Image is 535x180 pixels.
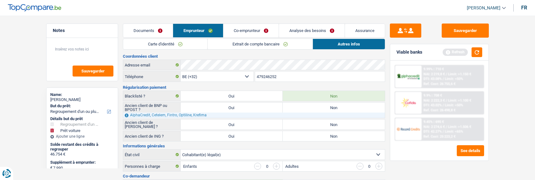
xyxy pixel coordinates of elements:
[442,24,489,38] button: Sauvegarder
[50,165,52,170] span: €
[445,130,463,134] span: Limit: <65%
[283,131,385,141] label: Non
[448,98,471,103] span: Limit: >1.100 €
[123,24,173,37] a: Documents
[123,103,181,113] label: Ancien client de BNP ou BPOST ?
[521,5,527,11] div: fr
[50,160,113,165] label: Supplément à emprunter:
[423,130,442,134] span: DTI: 42.27%
[446,98,447,103] span: /
[313,39,385,49] a: Autres infos
[423,82,456,86] div: Ref. Cost: 26 755,6 €
[283,91,385,101] label: Non
[279,24,345,37] a: Analyse des besoins
[423,98,445,103] span: NAI: 2 222,3 €
[123,71,181,82] label: Téléphone
[446,125,447,129] span: /
[445,77,463,81] span: Limit: <50%
[283,119,385,130] label: Non
[396,50,422,55] div: Viable banks
[397,123,420,135] img: Record Credits
[123,60,181,70] label: Adresse email
[50,103,113,109] label: But du prêt:
[446,72,447,76] span: /
[448,72,471,76] span: Limit: >1.150 €
[50,134,114,139] div: Ajouter une ligne
[423,72,445,76] span: NAI: 2 219,8 €
[181,131,283,141] label: Oui
[423,103,442,107] span: DTI: 43.02%
[255,71,385,82] input: 401020304
[457,145,484,156] button: See details
[443,130,444,134] span: /
[123,39,207,49] a: Carte d'identité
[423,120,444,124] div: 9.45% | 695 €
[123,113,385,118] div: AlphaCredit, Cetelem, Fintro, Optiline, Krefima
[123,161,181,171] label: Personnes à charge
[423,108,456,112] div: Ref. Cost: 26 498,8 €
[73,66,113,77] button: Sauvegarder
[443,103,444,107] span: /
[423,135,456,139] div: Ref. Cost: 25 223,2 €
[397,97,420,109] img: Cofidis
[50,142,114,152] div: Solde restant des crédits à regrouper
[53,28,112,33] h5: Notes
[123,174,385,178] h3: Co-demandeur
[423,67,444,71] div: 9.99% | 710 €
[50,97,114,102] div: [PERSON_NAME]
[445,103,463,107] span: Limit: <50%
[173,24,223,37] a: Emprunteur
[467,5,500,11] span: [PERSON_NAME]
[285,164,299,168] label: Adultes
[423,77,442,81] span: DTI: 43.08%
[397,73,420,80] img: AlphaCredit
[443,49,468,56] div: Refresh
[443,77,444,81] span: /
[423,125,445,129] span: NAI: 2 274,6 €
[345,24,385,37] a: Assurance
[123,131,181,141] label: Ancien client de ING ?
[462,3,506,13] a: [PERSON_NAME]
[448,125,471,129] span: Limit: >1.506 €
[208,39,313,49] a: Extrait de compte bancaire
[183,164,197,168] label: Enfants
[283,103,385,113] label: Non
[123,119,181,130] label: Ancien client de [PERSON_NAME] ?
[50,152,114,157] div: 46.754 €
[181,119,283,130] label: Oui
[123,54,385,58] h3: Coordonnées client
[123,144,385,148] h3: Informations générales
[123,91,181,101] label: Blacklisté ?
[81,69,105,73] span: Sauvegarder
[264,164,270,168] div: 0
[123,85,385,89] h3: Régularisation paiement
[50,116,114,121] div: Détails but du prêt
[367,164,372,168] div: 0
[50,92,114,97] div: Name:
[123,150,181,160] label: État civil
[8,4,61,12] img: TopCompare Logo
[423,93,442,98] div: 9.9% | 708 €
[223,24,279,37] a: Co-emprunteur
[181,103,283,113] label: Oui
[181,91,283,101] label: Oui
